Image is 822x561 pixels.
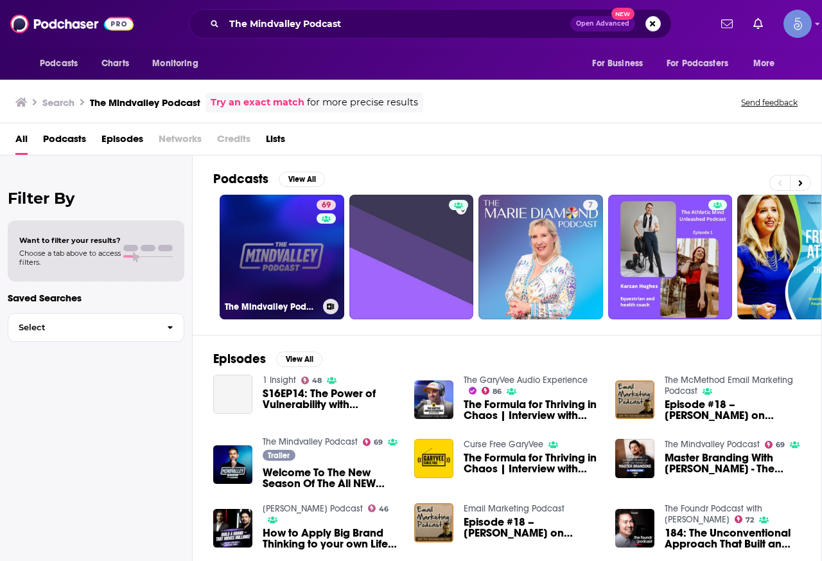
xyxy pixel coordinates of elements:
button: Show profile menu [783,10,812,38]
a: Show notifications dropdown [716,13,738,35]
button: Send feedback [737,97,801,108]
a: 69The Mindvalley Podcast [220,195,344,319]
span: S16EP14: The Power of Vulnerability with [PERSON_NAME] - The Mindvalley Podcast with [PERSON_NAME] [263,388,399,410]
a: Show notifications dropdown [748,13,768,35]
img: Episode #18 – Vishen Lakhiani on MindValley’s Funnel Analysis Model (how to write the perfect ema... [414,503,453,542]
span: 86 [493,389,502,395]
span: Episode #18 – [PERSON_NAME] on MindValley’s Funnel Analysis Model (how to write the perfect email... [665,399,801,421]
a: The Formula for Thriving in Chaos | Interview with Mindvalley Podcast [464,452,600,474]
a: 86 [482,387,502,395]
span: 69 [776,442,785,448]
a: 69 [317,200,336,210]
h2: Filter By [8,189,184,208]
span: 69 [322,199,331,212]
button: open menu [658,51,747,76]
span: Master Branding With [PERSON_NAME] - The Brand Architect Of Zumba and @Mindvalley [665,452,801,474]
a: Charts [93,51,137,76]
span: Select [8,323,157,332]
a: Episode #18 – Vishen Lakhiani on MindValley’s Funnel Analysis Model (how to write the perfect ema... [665,399,801,421]
span: 69 [374,440,383,445]
img: Episode #18 – Vishen Lakhiani on MindValley’s Funnel Analysis Model (how to write the perfect ema... [615,380,654,420]
h3: The Mindvalley Podcast [225,301,318,312]
a: Lists [266,129,285,155]
h2: Podcasts [213,171,268,187]
span: 184: The Unconventional Approach That Built an Online Education Empire of 3M Students, With [PERS... [665,528,801,549]
span: 48 [312,378,322,384]
span: More [753,55,775,73]
input: Search podcasts, credits, & more... [224,13,570,34]
span: 7 [588,199,593,212]
button: open menu [31,51,94,76]
img: Welcome To The New Season Of The All NEW Mindvalley Show with Vishen [213,445,252,485]
a: 48 [301,377,322,384]
a: All [15,129,28,155]
img: Master Branding With Jeffrey Perlman - The Brand Architect Of Zumba and @Mindvalley [615,439,654,478]
span: Episode #18 – [PERSON_NAME] on MindValley’s Funnel Analysis Model (how to write the perfect email... [464,517,600,539]
button: Select [8,313,184,342]
h2: Episodes [213,351,266,367]
span: Open Advanced [576,21,629,27]
h3: Search [42,96,74,109]
a: Simerjeet Singh Podcast [263,503,363,514]
span: Logged in as Spiral5-G1 [783,10,812,38]
img: Podchaser - Follow, Share and Rate Podcasts [10,12,134,36]
a: Podcasts [43,129,86,155]
div: Search podcasts, credits, & more... [189,9,672,39]
a: How to Apply Big Brand Thinking to your own Life & Work - Mindvalley’s Strategist Breaks It Down [263,528,399,549]
img: 184: The Unconventional Approach That Built an Online Education Empire of 3M Students, With Ajit ... [615,509,654,548]
img: The Formula for Thriving in Chaos | Interview with Mindvalley Podcast [414,439,453,478]
span: Charts [101,55,129,73]
span: Networks [159,129,202,155]
a: Episodes [101,129,143,155]
a: Email Marketing Podcast [464,503,564,514]
a: 184: The Unconventional Approach That Built an Online Education Empire of 3M Students, With Ajit ... [665,528,801,549]
a: The McMethod Email Marketing Podcast [665,375,793,396]
span: Podcasts [40,55,78,73]
button: View All [279,172,325,187]
a: The Mindvalley Podcast [665,439,760,450]
img: The Formula for Thriving in Chaos | Interview with Mindvalley Podcast [414,380,453,420]
a: The GaryVee Audio Experience [464,375,588,386]
p: Saved Searches [8,292,184,304]
span: Choose a tab above to access filters. [19,249,121,267]
span: New [611,8,634,20]
span: 72 [746,517,754,523]
button: View All [276,352,322,367]
span: Trailer [268,452,290,459]
a: 7 [478,195,603,319]
a: Welcome To The New Season Of The All NEW Mindvalley Show with Vishen [263,467,399,489]
button: open menu [143,51,214,76]
span: For Podcasters [667,55,728,73]
img: How to Apply Big Brand Thinking to your own Life & Work - Mindvalley’s Strategist Breaks It Down [213,509,252,548]
button: Open AdvancedNew [570,16,635,31]
a: 72 [735,515,755,523]
a: S16EP14: The Power of Vulnerability with Rich Litvin - The Mindvalley Podcast with Vishen Lakhiani [263,388,399,410]
span: 46 [379,506,389,512]
a: Curse Free GaryVee [464,439,543,450]
button: open menu [583,51,659,76]
a: Episode #18 – Vishen Lakhiani on MindValley’s Funnel Analysis Model (how to write the perfect ema... [464,517,600,539]
a: 1 Insight [263,375,296,386]
a: PodcastsView All [213,171,325,187]
a: The Formula for Thriving in Chaos | Interview with Mindvalley Podcast [464,399,600,421]
a: S16EP14: The Power of Vulnerability with Rich Litvin - The Mindvalley Podcast with Vishen Lakhiani [213,375,252,414]
a: Master Branding With Jeffrey Perlman - The Brand Architect Of Zumba and @Mindvalley [665,452,801,474]
span: Want to filter your results? [19,236,121,245]
span: for more precise results [307,95,418,110]
a: Try an exact match [211,95,304,110]
img: User Profile [783,10,812,38]
a: The Foundr Podcast with Nathan Chan [665,503,762,525]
